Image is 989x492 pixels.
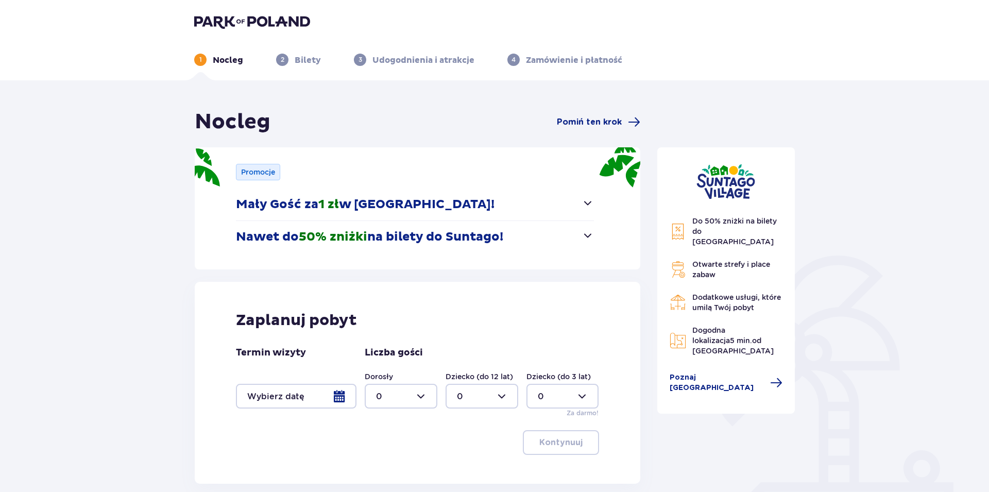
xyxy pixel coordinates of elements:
[670,294,686,311] img: Restaurant Icon
[670,261,686,278] img: Grill Icon
[299,229,367,245] span: 50% zniżki
[365,371,393,382] label: Dorosły
[557,116,622,128] span: Pomiń ten krok
[194,14,310,29] img: Park of Poland logo
[199,55,202,64] p: 1
[567,409,599,418] p: Za darmo!
[213,55,243,66] p: Nocleg
[281,55,284,64] p: 2
[526,55,622,66] p: Zamówienie i płatność
[730,336,752,345] span: 5 min.
[670,372,764,393] span: Poznaj [GEOGRAPHIC_DATA]
[236,347,306,359] p: Termin wizyty
[194,54,243,66] div: 1Nocleg
[354,54,474,66] div: 3Udogodnienia i atrakcje
[276,54,321,66] div: 2Bilety
[236,311,357,330] p: Zaplanuj pobyt
[696,164,755,199] img: Suntago Village
[670,223,686,240] img: Discount Icon
[372,55,474,66] p: Udogodnienia i atrakcje
[670,372,783,393] a: Poznaj [GEOGRAPHIC_DATA]
[236,221,594,253] button: Nawet do50% zniżkina bilety do Suntago!
[692,260,770,279] span: Otwarte strefy i place zabaw
[365,347,423,359] p: Liczba gości
[195,109,270,135] h1: Nocleg
[446,371,513,382] label: Dziecko (do 12 lat)
[241,167,275,177] p: Promocje
[359,55,362,64] p: 3
[318,197,339,212] span: 1 zł
[295,55,321,66] p: Bilety
[557,116,640,128] a: Pomiń ten krok
[692,326,774,355] span: Dogodna lokalizacja od [GEOGRAPHIC_DATA]
[236,197,494,212] p: Mały Gość za w [GEOGRAPHIC_DATA]!
[539,437,583,448] p: Kontynuuj
[692,293,781,312] span: Dodatkowe usługi, które umilą Twój pobyt
[670,332,686,349] img: Map Icon
[523,430,599,455] button: Kontynuuj
[526,371,591,382] label: Dziecko (do 3 lat)
[507,54,622,66] div: 4Zamówienie i płatność
[692,217,777,246] span: Do 50% zniżki na bilety do [GEOGRAPHIC_DATA]
[236,229,503,245] p: Nawet do na bilety do Suntago!
[511,55,516,64] p: 4
[236,189,594,220] button: Mały Gość za1 złw [GEOGRAPHIC_DATA]!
